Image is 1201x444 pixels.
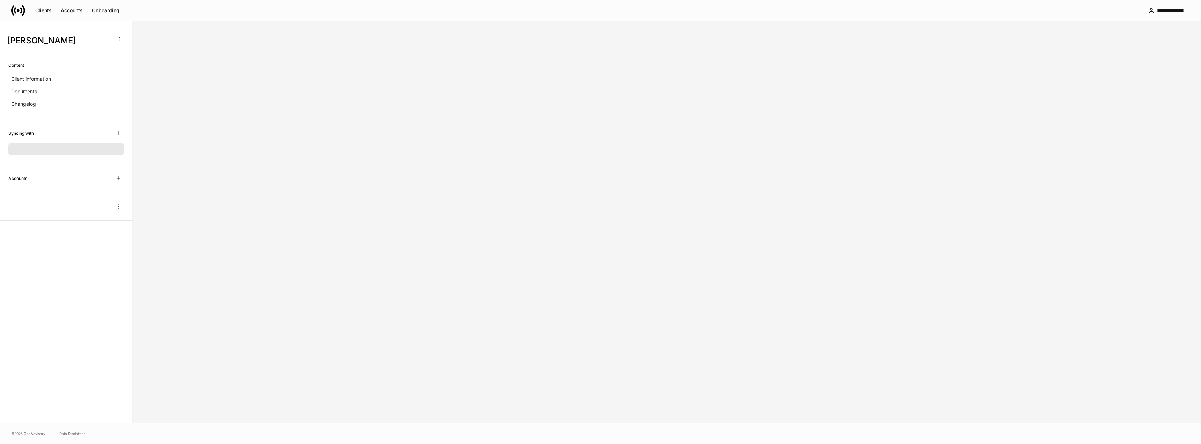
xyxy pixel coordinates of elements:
h3: [PERSON_NAME] [7,35,111,46]
h6: Content [8,62,24,68]
h6: Syncing with [8,130,34,137]
button: Clients [31,5,56,16]
a: Changelog [8,98,124,110]
h6: Accounts [8,175,27,182]
p: Client information [11,75,51,82]
a: Documents [8,85,124,98]
a: Data Disclaimer [59,431,85,436]
p: Changelog [11,101,36,108]
a: Client information [8,73,124,85]
button: Onboarding [87,5,124,16]
div: Onboarding [92,7,119,14]
div: Clients [35,7,52,14]
span: © 2025 OneAdvisory [11,431,45,436]
p: Documents [11,88,37,95]
button: Accounts [56,5,87,16]
div: Accounts [61,7,83,14]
